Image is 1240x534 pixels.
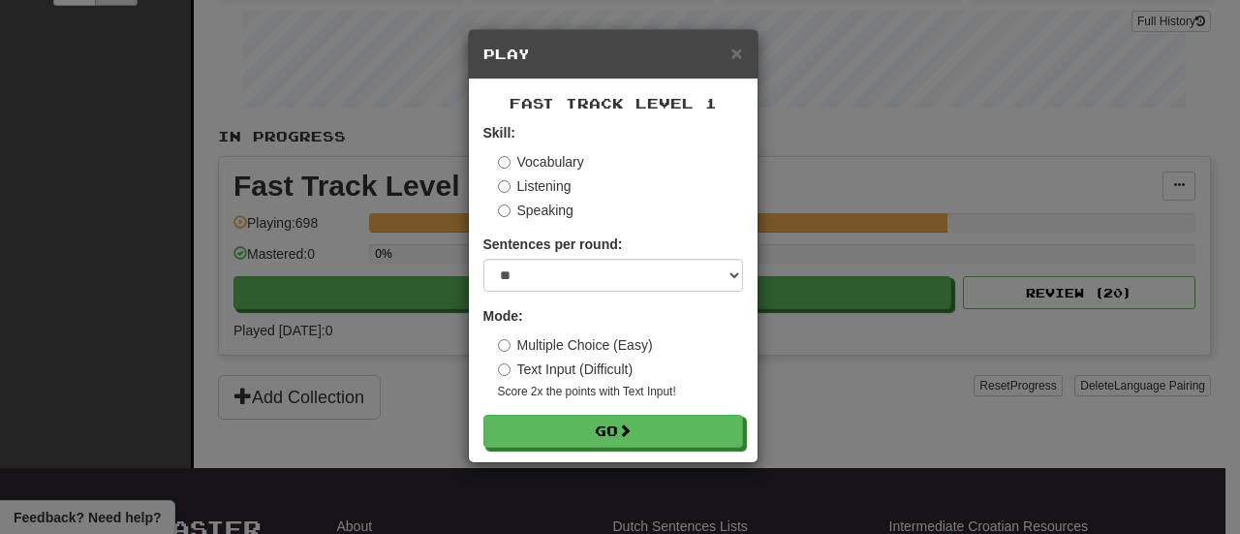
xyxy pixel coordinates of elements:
h5: Play [483,45,743,64]
span: Fast Track Level 1 [510,95,717,111]
label: Sentences per round: [483,235,623,254]
input: Speaking [498,204,511,217]
input: Text Input (Difficult) [498,363,511,376]
label: Vocabulary [498,152,584,172]
label: Speaking [498,201,573,220]
strong: Mode: [483,308,523,324]
button: Close [730,43,742,63]
small: Score 2x the points with Text Input ! [498,384,743,400]
button: Go [483,415,743,448]
span: × [730,42,742,64]
input: Vocabulary [498,156,511,169]
label: Listening [498,176,572,196]
input: Listening [498,180,511,193]
label: Text Input (Difficult) [498,360,634,379]
label: Multiple Choice (Easy) [498,335,653,355]
strong: Skill: [483,125,515,141]
input: Multiple Choice (Easy) [498,339,511,352]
